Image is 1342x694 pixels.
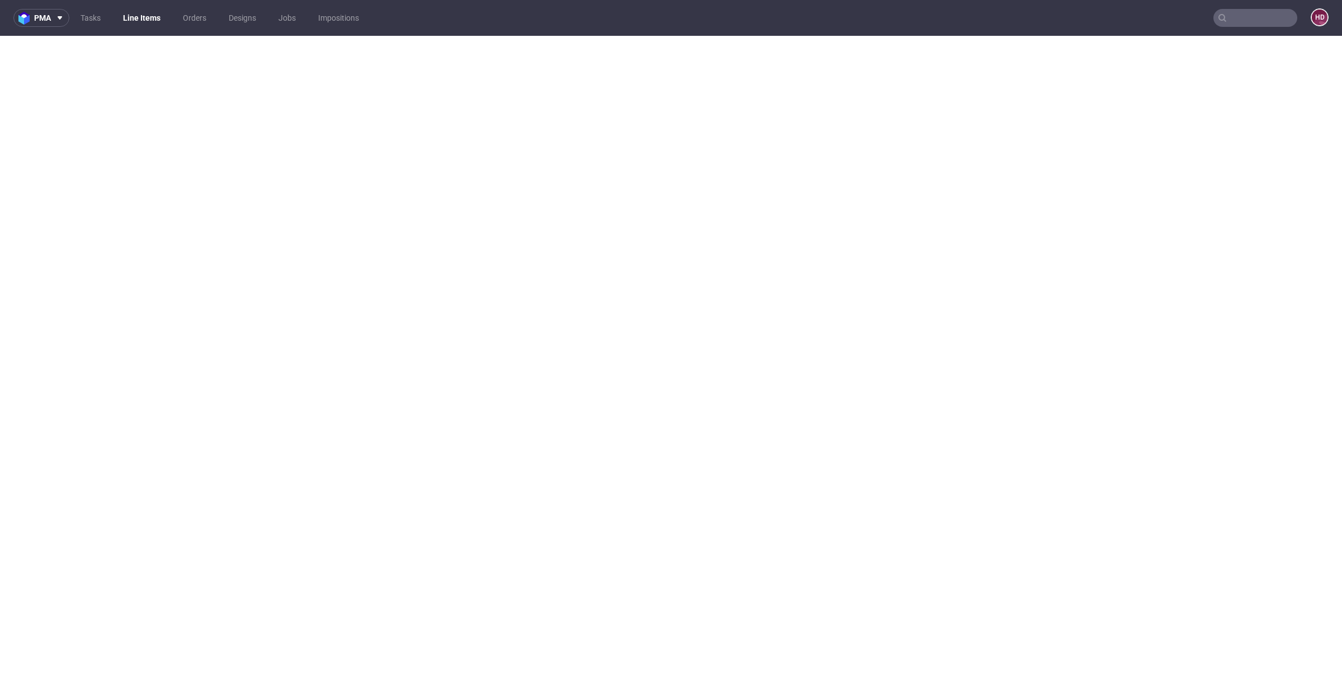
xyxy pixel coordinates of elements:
a: Line Items [116,9,167,27]
a: Tasks [74,9,107,27]
a: Orders [176,9,213,27]
span: pma [34,14,51,22]
a: Designs [222,9,263,27]
button: pma [13,9,69,27]
figcaption: HD [1312,10,1327,25]
a: Impositions [311,9,366,27]
img: logo [18,12,34,25]
a: Jobs [272,9,303,27]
